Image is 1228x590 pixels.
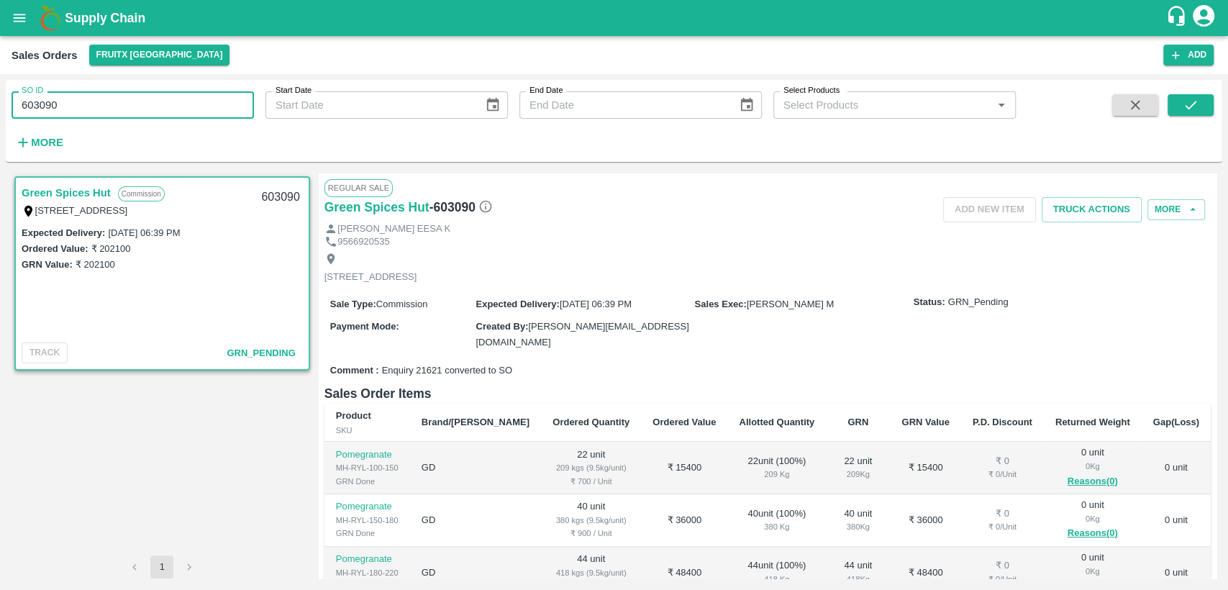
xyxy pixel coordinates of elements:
[336,514,399,527] div: MH-RYL-150-180
[108,227,180,238] label: [DATE] 06:39 PM
[118,186,165,201] p: Commission
[336,500,399,514] p: Pomegranate
[376,299,428,309] span: Commission
[12,46,78,65] div: Sales Orders
[739,559,814,586] div: 44 unit ( 100 %)
[552,461,629,474] div: 209 kgs (9.5kg/unit)
[330,364,379,378] label: Comment :
[552,527,629,540] div: ₹ 900 / Unit
[519,91,727,119] input: End Date
[324,383,1211,404] h6: Sales Order Items
[1055,460,1130,473] div: 0 Kg
[973,573,1032,586] div: ₹ 0 / Unit
[739,468,814,481] div: 209 Kg
[422,417,529,427] b: Brand/[PERSON_NAME]
[276,85,311,96] label: Start Date
[76,259,115,270] label: ₹ 202100
[837,573,878,586] div: 418 Kg
[31,137,63,148] strong: More
[36,4,65,32] img: logo
[324,179,393,196] span: Regular Sale
[890,494,961,547] td: ₹ 36000
[529,85,563,96] label: End Date
[973,417,1032,427] b: P.D. Discount
[973,520,1032,533] div: ₹ 0 / Unit
[552,514,629,527] div: 380 kgs (9.5kg/unit)
[410,442,541,494] td: GD
[227,348,295,358] span: GRN_Pending
[410,494,541,547] td: GD
[1153,417,1199,427] b: Gap(Loss)
[552,417,629,427] b: Ordered Quantity
[739,455,814,481] div: 22 unit ( 100 %)
[1191,3,1216,33] div: account of current user
[476,299,559,309] label: Expected Delivery :
[91,243,130,254] label: ₹ 202100
[552,475,629,488] div: ₹ 700 / Unit
[337,222,450,236] p: [PERSON_NAME] EESA K
[429,197,493,217] h6: - 603090
[330,299,376,309] label: Sale Type :
[890,442,961,494] td: ₹ 15400
[948,296,1009,309] span: GRN_Pending
[121,555,203,578] nav: pagination navigation
[973,455,1032,468] div: ₹ 0
[253,181,308,214] div: 603090
[35,205,128,216] label: [STREET_ADDRESS]
[479,91,506,119] button: Choose date
[652,417,716,427] b: Ordered Value
[1142,494,1211,547] td: 0 unit
[837,559,878,586] div: 44 unit
[265,91,473,119] input: Start Date
[382,364,512,378] span: Enquiry 21621 converted to SO
[739,507,814,534] div: 40 unit ( 100 %)
[901,417,949,427] b: GRN Value
[22,227,105,238] label: Expected Delivery :
[641,494,727,547] td: ₹ 36000
[1055,473,1130,490] button: Reasons(0)
[1055,499,1130,542] div: 0 unit
[847,417,868,427] b: GRN
[837,520,878,533] div: 380 Kg
[973,507,1032,521] div: ₹ 0
[739,520,814,533] div: 380 Kg
[476,321,688,348] span: [PERSON_NAME][EMAIL_ADDRESS][DOMAIN_NAME]
[150,555,173,578] button: page 1
[476,321,528,332] label: Created By :
[1055,446,1130,489] div: 0 unit
[336,527,399,540] div: GRN Done
[324,197,429,217] a: Green Spices Hut
[324,271,417,284] p: [STREET_ADDRESS]
[330,321,399,332] label: Payment Mode :
[22,259,73,270] label: GRN Value:
[22,85,43,96] label: SO ID
[641,442,727,494] td: ₹ 15400
[336,410,371,421] b: Product
[914,296,945,309] label: Status:
[336,553,399,566] p: Pomegranate
[22,183,111,202] a: Green Spices Hut
[541,494,641,547] td: 40 unit
[783,85,840,96] label: Select Products
[739,573,814,586] div: 418 Kg
[1055,512,1130,525] div: 0 Kg
[560,299,632,309] span: [DATE] 06:39 PM
[973,468,1032,481] div: ₹ 0 / Unit
[65,11,145,25] b: Supply Chain
[1055,417,1130,427] b: Returned Weight
[336,424,399,437] div: SKU
[3,1,36,35] button: open drawer
[778,96,988,114] input: Select Products
[65,8,1165,28] a: Supply Chain
[12,91,254,119] input: Enter SO ID
[837,507,878,534] div: 40 unit
[541,442,641,494] td: 22 unit
[1142,442,1211,494] td: 0 unit
[1165,5,1191,31] div: customer-support
[336,566,399,579] div: MH-RYL-180-220
[22,243,88,254] label: Ordered Value:
[336,448,399,462] p: Pomegranate
[733,91,760,119] button: Choose date
[695,299,747,309] label: Sales Exec :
